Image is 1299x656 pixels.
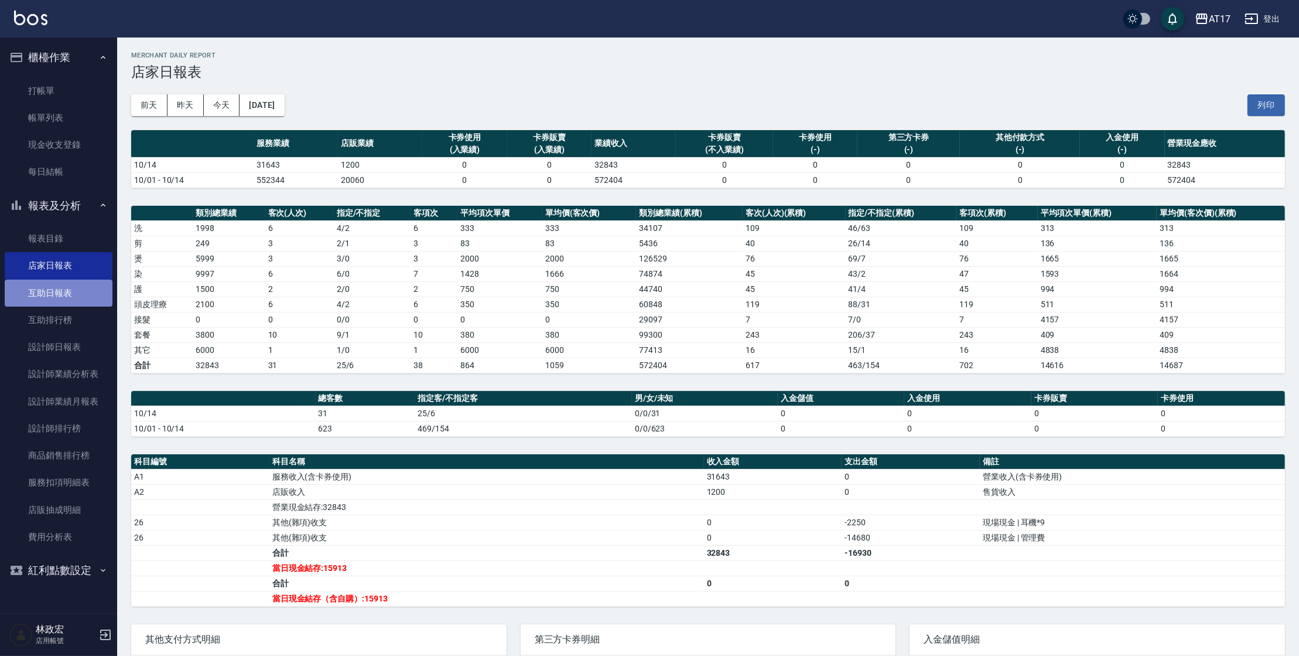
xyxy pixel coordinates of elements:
[411,281,457,297] td: 2
[1157,206,1285,221] th: 單均價(客次價)(累積)
[131,391,1285,437] table: a dense table
[636,358,743,373] td: 572404
[193,312,265,327] td: 0
[636,266,743,281] td: 74874
[743,206,846,221] th: 客次(人次)(累積)
[1240,8,1285,30] button: 登出
[167,94,204,116] button: 昨天
[131,515,269,530] td: 26
[265,297,334,312] td: 6
[1083,144,1161,156] div: (-)
[5,225,112,252] a: 報表目錄
[193,266,265,281] td: 9997
[5,555,112,586] button: 紅利點數設定
[632,391,778,406] th: 男/女/未知
[457,297,542,312] td: 350
[924,634,1271,645] span: 入金儲值明細
[457,358,542,373] td: 864
[131,530,269,545] td: 26
[860,144,957,156] div: (-)
[457,236,542,251] td: 83
[5,442,112,469] a: 商品銷售排行榜
[636,327,743,342] td: 99300
[778,421,905,436] td: 0
[542,297,636,312] td: 350
[334,236,411,251] td: 2 / 1
[963,144,1077,156] div: (-)
[5,307,112,334] a: 互助排行榜
[131,469,269,484] td: A1
[636,206,743,221] th: 類別總業績(累積)
[857,157,960,172] td: 0
[5,415,112,442] a: 設計師排行榜
[334,358,411,373] td: 25/6
[636,236,743,251] td: 5436
[425,144,504,156] div: (入業績)
[778,406,905,421] td: 0
[145,634,493,645] span: 其他支付方式明細
[1038,358,1157,373] td: 14616
[842,515,980,530] td: -2250
[632,421,778,436] td: 0/0/623
[1209,12,1230,26] div: AT17
[636,312,743,327] td: 29097
[5,104,112,131] a: 帳單列表
[956,251,1038,266] td: 76
[1083,131,1161,144] div: 入金使用
[1158,391,1285,406] th: 卡券使用
[1190,7,1235,31] button: AT17
[334,206,411,221] th: 指定/不指定
[842,454,980,470] th: 支出金額
[1038,266,1157,281] td: 1593
[542,251,636,266] td: 2000
[1161,7,1184,30] button: save
[422,172,507,188] td: 0
[5,77,112,104] a: 打帳單
[956,236,1038,251] td: 40
[265,312,334,327] td: 0
[542,206,636,221] th: 單均價(客次價)
[743,236,846,251] td: 40
[411,297,457,312] td: 6
[9,623,33,647] img: Person
[1080,157,1164,172] td: 0
[1157,266,1285,281] td: 1664
[193,251,265,266] td: 5999
[980,530,1285,545] td: 現場現金 | 管理費
[334,220,411,236] td: 4 / 2
[269,469,704,484] td: 服務收入(含卡券使用)
[846,236,957,251] td: 26 / 14
[842,545,980,560] td: -16930
[1157,358,1285,373] td: 14687
[193,281,265,297] td: 1500
[592,157,676,172] td: 32843
[131,327,193,342] td: 套餐
[704,484,842,499] td: 1200
[269,591,704,606] td: 當日現金結存（含自購）:15913
[265,281,334,297] td: 2
[1157,342,1285,358] td: 4838
[743,266,846,281] td: 45
[1165,157,1285,172] td: 32843
[457,312,542,327] td: 0
[338,130,422,158] th: 店販業績
[542,281,636,297] td: 750
[676,172,773,188] td: 0
[956,358,1038,373] td: 702
[679,144,770,156] div: (不入業績)
[956,327,1038,342] td: 243
[956,220,1038,236] td: 109
[1038,327,1157,342] td: 409
[269,560,704,576] td: 當日現金結存:15913
[415,421,631,436] td: 469/154
[636,297,743,312] td: 60848
[5,158,112,185] a: 每日結帳
[846,206,957,221] th: 指定/不指定(累積)
[411,251,457,266] td: 3
[679,131,770,144] div: 卡券販賣
[5,361,112,388] a: 設計師業績分析表
[5,252,112,279] a: 店家日報表
[1165,130,1285,158] th: 營業現金應收
[265,358,334,373] td: 31
[1157,251,1285,266] td: 1665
